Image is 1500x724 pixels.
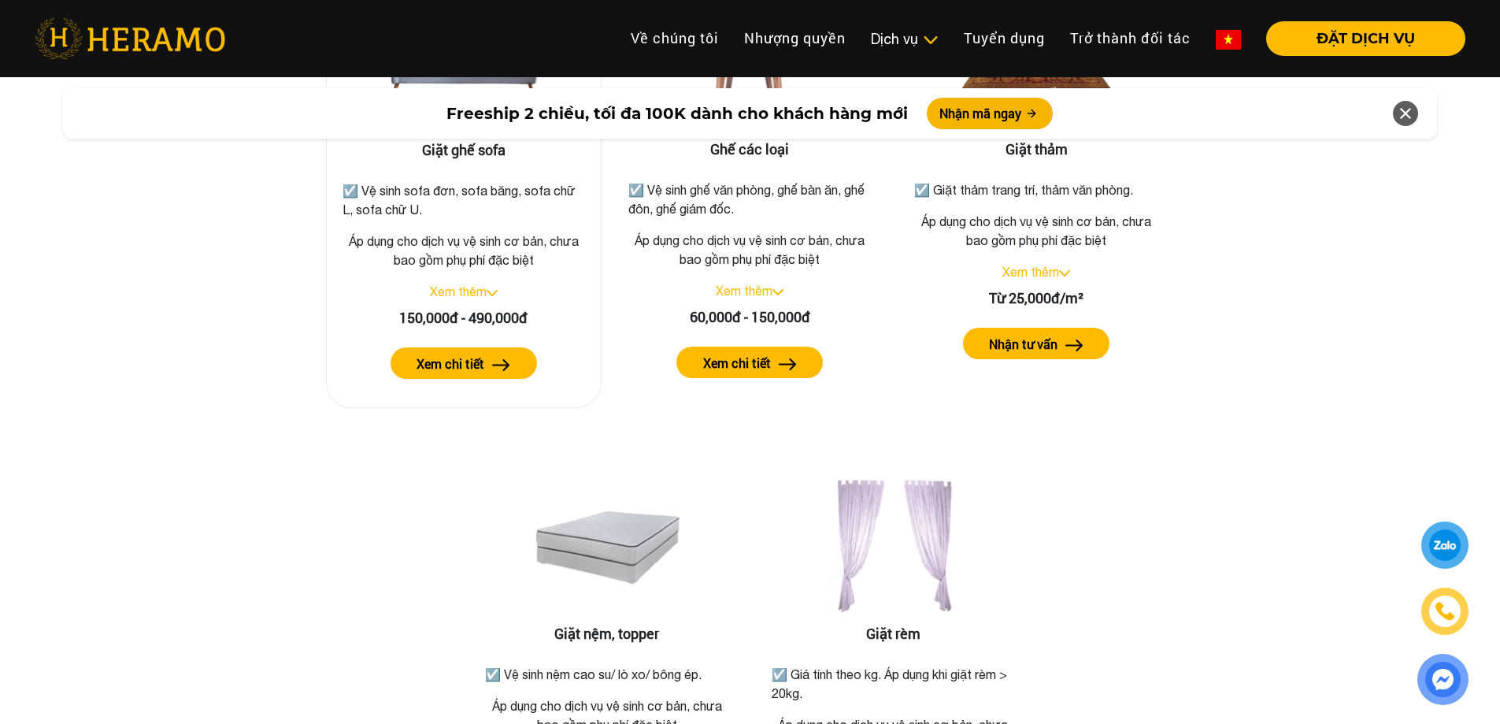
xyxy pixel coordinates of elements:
[814,468,972,626] img: Giặt rèm
[911,328,1161,359] a: Nhận tư vấn arrow
[779,358,797,370] img: arrow
[339,142,588,159] h3: Giặt ghế sofa
[446,102,908,125] span: Freeship 2 chiều, tối đa 100K dành cho khách hàng mới
[703,354,771,373] label: Xem chi tiết
[487,290,498,296] img: arrow_down.svg
[1059,270,1070,277] img: arrow_down.svg
[339,347,588,379] a: Xem chi tiết arrow
[1254,32,1465,46] a: ĐẶT DỊCH VỤ
[35,18,225,59] img: heramo-logo.png
[339,307,588,329] div: 150,000đ - 490,000đ
[485,665,729,684] p: ☑️ Vệ sinh nệm cao su/ lò xo/ bông ép.
[528,468,686,626] img: Giặt nệm, topper
[343,181,585,219] p: ☑️ Vệ sinh sofa đơn, sofa băng, sofa chữ L, sofa chữ U.
[772,665,1016,703] p: ☑️ Giá tính theo kg. Áp dụng khi giặt rèm > 20kg.
[417,355,484,373] label: Xem chi tiết
[1065,340,1083,351] img: arrow
[628,180,872,218] p: ☑️ Vệ sinh ghế văn phòng, ghế bàn ăn, ghế đôn, ghế giám đốc.
[482,626,732,643] h3: Giặt nệm, topper
[772,289,783,295] img: arrow_down.svg
[922,32,939,48] img: subToggleIcon
[1216,30,1241,50] img: vn-flag.png
[989,335,1057,354] label: Nhận tư vấn
[625,141,876,158] h3: Ghế các loại
[1002,265,1059,279] a: Xem thêm
[676,347,823,378] button: Xem chi tiết
[625,347,876,378] a: Xem chi tiết arrow
[1422,588,1467,633] a: phone-icon
[1266,21,1465,56] button: ĐẶT DỊCH VỤ
[911,288,1161,309] div: Từ 25,000đ/m²
[769,626,1019,643] h3: Giặt rèm
[731,21,858,55] a: Nhượng quyền
[430,284,487,299] a: Xem thêm
[391,347,537,379] button: Xem chi tiết
[339,232,588,269] p: Áp dụng cho dịch vụ vệ sinh cơ bản, chưa bao gồm phụ phí đặc biệt
[951,21,1057,55] a: Tuyển dụng
[492,359,510,371] img: arrow
[1433,600,1457,623] img: phone-icon
[625,306,876,328] div: 60,000đ - 150,000đ
[618,21,731,55] a: Về chúng tôi
[927,98,1053,129] button: Nhận mã ngay
[963,328,1109,359] button: Nhận tư vấn
[625,231,876,269] p: Áp dụng cho dịch vụ vệ sinh cơ bản, chưa bao gồm phụ phí đặc biệt
[914,180,1158,199] p: ☑️ Giặt thảm trang trí, thảm văn phòng.
[1057,21,1203,55] a: Trở thành đối tác
[716,284,772,298] a: Xem thêm
[911,212,1161,250] p: Áp dụng cho dịch vụ vệ sinh cơ bản, chưa bao gồm phụ phí đặc biệt
[871,28,939,50] div: Dịch vụ
[911,141,1161,158] h3: Giặt thảm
